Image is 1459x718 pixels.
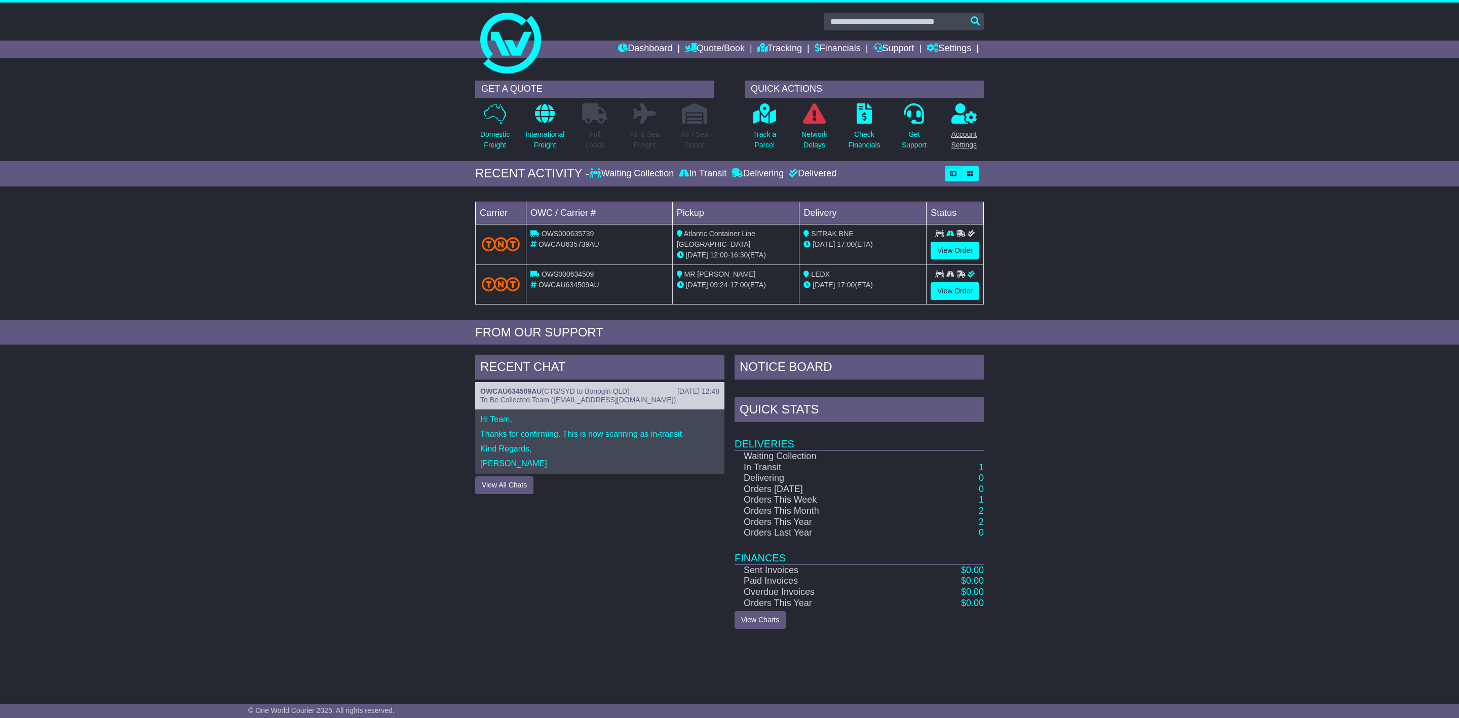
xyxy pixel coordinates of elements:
[735,495,915,506] td: Orders This Week
[961,598,984,608] a: $0.00
[961,565,984,575] a: $0.00
[677,280,795,290] div: - (ETA)
[542,230,594,238] span: OWS000635739
[735,611,786,629] a: View Charts
[686,251,708,259] span: [DATE]
[979,506,984,516] a: 2
[813,240,835,248] span: [DATE]
[686,281,708,289] span: [DATE]
[480,396,676,404] span: To Be Collected Team ([EMAIL_ADDRESS][DOMAIN_NAME])
[961,576,984,586] a: $0.00
[710,281,728,289] span: 09:24
[630,129,660,150] p: Air & Sea Freight
[480,129,510,150] p: Domestic Freight
[961,587,984,597] a: $0.00
[931,282,979,300] a: View Order
[752,103,777,156] a: Track aParcel
[848,103,881,156] a: CheckFinancials
[735,517,915,528] td: Orders This Year
[735,473,915,484] td: Delivering
[735,506,915,517] td: Orders This Month
[480,444,719,454] p: Kind Regards,
[672,202,799,224] td: Pickup
[735,576,915,587] td: Paid Invoices
[735,484,915,495] td: Orders [DATE]
[542,270,594,278] span: OWS000634509
[618,41,672,58] a: Dashboard
[582,129,607,150] p: Full Loads
[730,251,748,259] span: 16:30
[676,168,729,179] div: In Transit
[931,242,979,259] a: View Order
[729,168,786,179] div: Delivering
[475,325,984,340] div: FROM OUR SUPPORT
[966,598,984,608] span: 0.00
[248,706,395,714] span: © One World Courier 2025. All rights reserved.
[951,103,978,156] a: AccountSettings
[544,387,627,395] span: CTS/SYD to Bonogin QLD
[735,598,915,609] td: Orders This Year
[803,280,922,290] div: (ETA)
[480,414,719,424] p: Hi Team,
[966,587,984,597] span: 0.00
[735,462,915,473] td: In Transit
[902,129,927,150] p: Get Support
[735,539,984,564] td: Finances
[539,281,599,289] span: OWCAU634509AU
[475,355,724,382] div: RECENT CHAT
[927,41,971,58] a: Settings
[480,429,719,439] p: Thanks for confirming. This is now scanning as in-transit.
[735,587,915,598] td: Overdue Invoices
[480,103,510,156] a: DomesticFreight
[979,484,984,494] a: 0
[799,202,927,224] td: Delivery
[677,250,795,260] div: - (ETA)
[979,462,984,472] a: 1
[684,270,756,278] span: MR [PERSON_NAME]
[475,81,714,98] div: GET A QUOTE
[979,473,984,483] a: 0
[966,565,984,575] span: 0.00
[849,129,880,150] p: Check Financials
[476,202,526,224] td: Carrier
[801,103,828,156] a: NetworkDelays
[811,270,830,278] span: LEDX
[525,129,564,150] p: International Freight
[482,277,520,291] img: TNT_Domestic.png
[873,41,914,58] a: Support
[475,476,533,494] button: View All Chats
[801,129,827,150] p: Network Delays
[525,103,565,156] a: InternationalFreight
[685,41,745,58] a: Quote/Book
[480,459,719,468] p: [PERSON_NAME]
[757,41,802,58] a: Tracking
[677,387,719,396] div: [DATE] 12:48
[803,239,922,250] div: (ETA)
[480,387,542,395] a: OWCAU634509AU
[901,103,927,156] a: GetSupport
[735,527,915,539] td: Orders Last Year
[677,230,755,248] span: Atlantic Container Line [GEOGRAPHIC_DATA]
[526,202,673,224] td: OWC / Carrier #
[735,425,984,450] td: Deliveries
[979,495,984,505] a: 1
[710,251,728,259] span: 12:00
[482,237,520,251] img: TNT_Domestic.png
[475,166,590,181] div: RECENT ACTIVITY -
[730,281,748,289] span: 17:00
[837,240,855,248] span: 17:00
[735,564,915,576] td: Sent Invoices
[811,230,853,238] span: SITRAK BNE
[753,129,776,150] p: Track a Parcel
[480,387,719,396] div: ( )
[786,168,836,179] div: Delivered
[735,355,984,382] div: NOTICE BOARD
[927,202,984,224] td: Status
[966,576,984,586] span: 0.00
[815,41,861,58] a: Financials
[590,168,676,179] div: Waiting Collection
[837,281,855,289] span: 17:00
[735,450,915,462] td: Waiting Collection
[745,81,984,98] div: QUICK ACTIONS
[539,240,599,248] span: OWCAU635739AU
